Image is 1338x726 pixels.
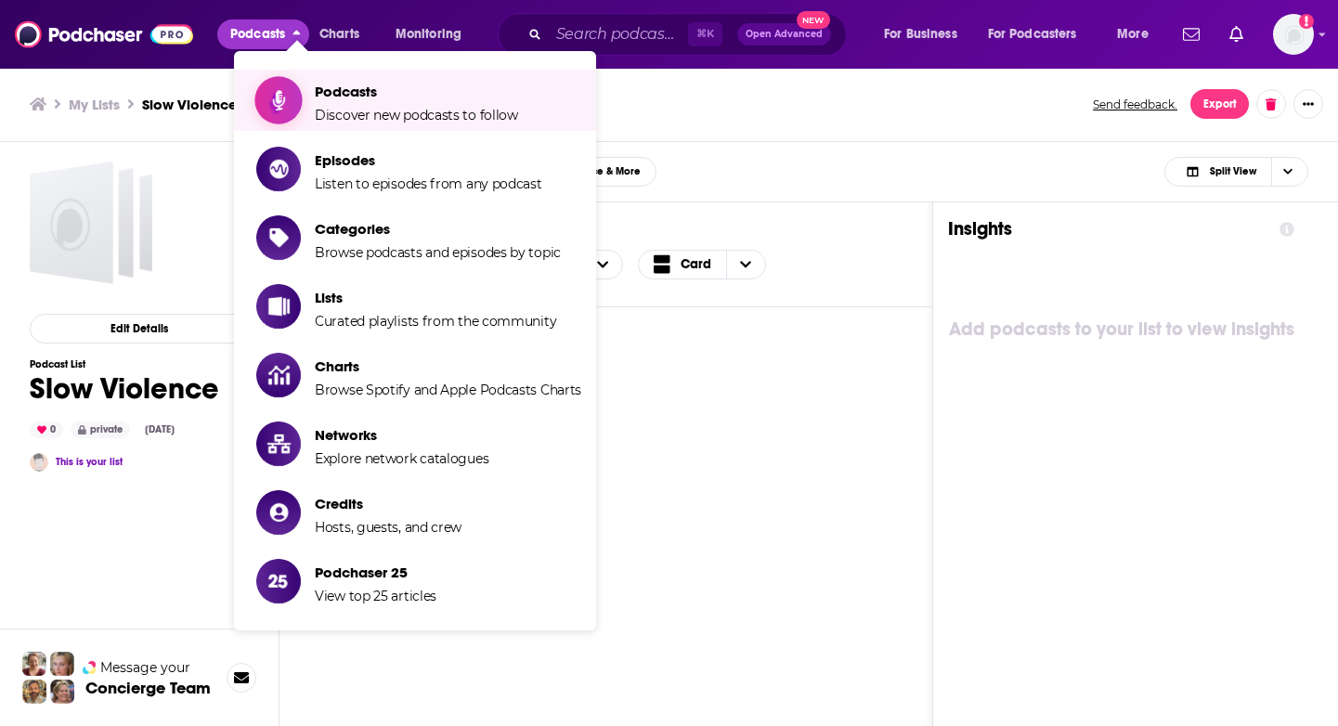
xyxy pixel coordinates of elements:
[746,30,823,39] span: Open Advanced
[315,151,542,169] span: Episodes
[315,519,461,536] span: Hosts, guests, and crew
[1087,97,1183,112] button: Send feedback.
[1176,19,1207,50] a: Show notifications dropdown
[217,19,309,49] button: close menu
[1190,89,1249,119] button: Export
[315,107,518,123] span: Discover new podcasts to follow
[137,422,182,437] div: [DATE]
[100,658,190,677] span: Message your
[315,588,436,604] span: View top 25 articles
[315,564,436,581] span: Podchaser 25
[1299,14,1314,29] svg: Add a profile image
[549,19,688,49] input: Search podcasts, credits, & more...
[797,11,830,29] span: New
[638,250,766,279] button: Choose View
[315,83,518,100] span: Podcasts
[948,217,1265,240] h1: Insights
[315,357,581,375] span: Charts
[1104,19,1172,49] button: open menu
[315,220,561,238] span: Categories
[56,456,123,468] a: This is your list
[871,19,981,49] button: open menu
[1222,19,1251,50] a: Show notifications dropdown
[50,652,74,676] img: Jules Profile
[30,453,48,472] img: Liz
[1273,14,1314,55] span: Logged in as Lizmwetzel
[50,680,74,704] img: Barbara Profile
[315,289,556,306] span: Lists
[69,96,120,113] a: My Lists
[319,21,359,47] span: Charts
[230,21,285,47] span: Podcasts
[30,370,219,407] h1: Slow Violence
[976,19,1104,49] button: open menu
[315,450,488,467] span: Explore network catalogues
[30,162,152,284] a: Slow Violence
[30,358,219,370] h3: Podcast List
[315,313,556,330] span: Curated playlists from the community
[22,652,46,676] img: Sydney Profile
[315,244,561,261] span: Browse podcasts and episodes by topic
[307,19,370,49] a: Charts
[1273,14,1314,55] img: User Profile
[948,315,1294,344] h1: Add podcasts to your list to view insights
[884,21,957,47] span: For Business
[1210,166,1256,176] span: Split View
[71,421,130,438] div: private
[22,680,46,704] img: Jon Profile
[396,21,461,47] span: Monitoring
[315,426,488,444] span: Networks
[681,258,711,271] span: Card
[1117,21,1149,47] span: More
[1273,14,1314,55] button: Show profile menu
[988,21,1077,47] span: For Podcasters
[688,22,722,46] span: ⌘ K
[315,495,461,512] span: Credits
[315,382,581,398] span: Browse Spotify and Apple Podcasts Charts
[737,23,831,45] button: Open AdvancedNew
[1293,89,1323,119] button: Show More Button
[1164,157,1308,187] button: Choose View
[638,250,807,279] h2: Choose View
[315,175,542,192] span: Listen to episodes from any podcast
[142,96,237,113] h3: Slow Violence
[85,679,211,697] h3: Concierge Team
[15,17,193,52] img: Podchaser - Follow, Share and Rate Podcasts
[30,421,63,438] div: 0
[515,13,864,56] div: Search podcasts, credits, & more...
[383,19,486,49] button: open menu
[30,314,249,344] button: Edit Details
